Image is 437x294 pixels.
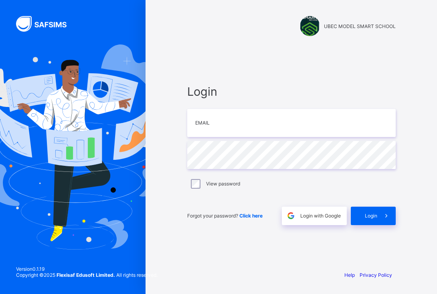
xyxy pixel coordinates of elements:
span: Version 0.1.19 [16,266,158,272]
strong: Flexisaf Edusoft Limited. [57,272,115,278]
span: Login with Google [300,213,341,219]
a: Privacy Policy [360,272,392,278]
span: Login [187,85,396,99]
span: Login [365,213,377,219]
label: View password [206,181,240,187]
span: Forgot your password? [187,213,263,219]
a: Help [344,272,355,278]
a: Click here [239,213,263,219]
img: SAFSIMS Logo [16,16,76,32]
span: Copyright © 2025 All rights reserved. [16,272,158,278]
span: UBEC MODEL SMART SCHOOL [324,23,396,29]
img: google.396cfc9801f0270233282035f929180a.svg [286,211,295,220]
